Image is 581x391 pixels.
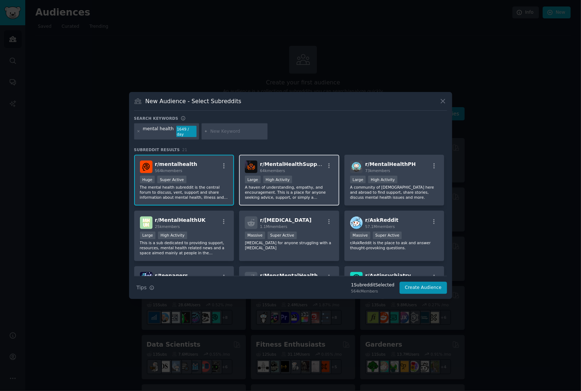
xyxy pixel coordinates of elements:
[373,232,402,239] div: Super Active
[158,232,187,239] div: High Activity
[368,176,397,183] div: High Activity
[140,272,153,285] img: teenagers
[260,161,326,167] span: r/ MentalHealthSupport
[263,176,292,183] div: High Activity
[245,161,258,173] img: MentalHealthSupport
[365,273,411,278] span: r/ Antipsychiatry
[176,126,197,137] div: 1649 / day
[134,116,179,121] h3: Search keywords
[260,168,285,173] span: 64k members
[365,161,416,167] span: r/ MentalHealthPH
[140,232,156,239] div: Large
[351,282,395,289] div: 1 Subreddit Selected
[155,217,206,223] span: r/ MentalHealthUK
[350,216,363,229] img: AskReddit
[140,176,155,183] div: Huge
[350,185,439,200] p: A community of [DEMOGRAPHIC_DATA] here and abroad to find support, share stories, discuss mental ...
[365,217,399,223] span: r/ AskReddit
[245,185,334,200] p: A haven of understanding, empathy, and encouragement. This is a place for anyone seeking advice, ...
[155,168,182,173] span: 564k members
[260,224,287,229] span: 1.1M members
[350,176,366,183] div: Large
[155,224,180,229] span: 25k members
[400,282,447,294] button: Create Audience
[157,176,186,183] div: Super Active
[143,126,174,137] div: mental health
[365,168,390,173] span: 73k members
[350,232,370,239] div: Massive
[350,240,439,250] p: r/AskReddit is the place to ask and answer thought-provoking questions.
[140,216,153,229] img: MentalHealthUK
[260,273,318,278] span: r/ MensMentalHealth
[155,273,188,278] span: r/ teenagers
[134,281,157,294] button: Tips
[140,240,229,255] p: This is a sub dedicated to providing support, resources, mental health related news and a space a...
[182,148,188,152] span: 21
[365,224,395,229] span: 57.1M members
[268,232,297,239] div: Super Active
[134,147,180,152] span: Subreddit Results
[245,176,261,183] div: Large
[245,240,334,250] p: [MEDICAL_DATA] for anyone struggling with a [MEDICAL_DATA]
[140,185,229,200] p: The mental health subreddit is the central forum to discuss, vent, support and share information ...
[351,289,395,294] div: 564k Members
[210,128,265,135] input: New Keyword
[155,161,197,167] span: r/ mentalhealth
[350,272,363,285] img: Antipsychiatry
[140,161,153,173] img: mentalhealth
[137,284,147,291] span: Tips
[350,161,363,173] img: MentalHealthPH
[245,232,265,239] div: Massive
[260,217,312,223] span: r/ [MEDICAL_DATA]
[145,97,241,105] h3: New Audience - Select Subreddits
